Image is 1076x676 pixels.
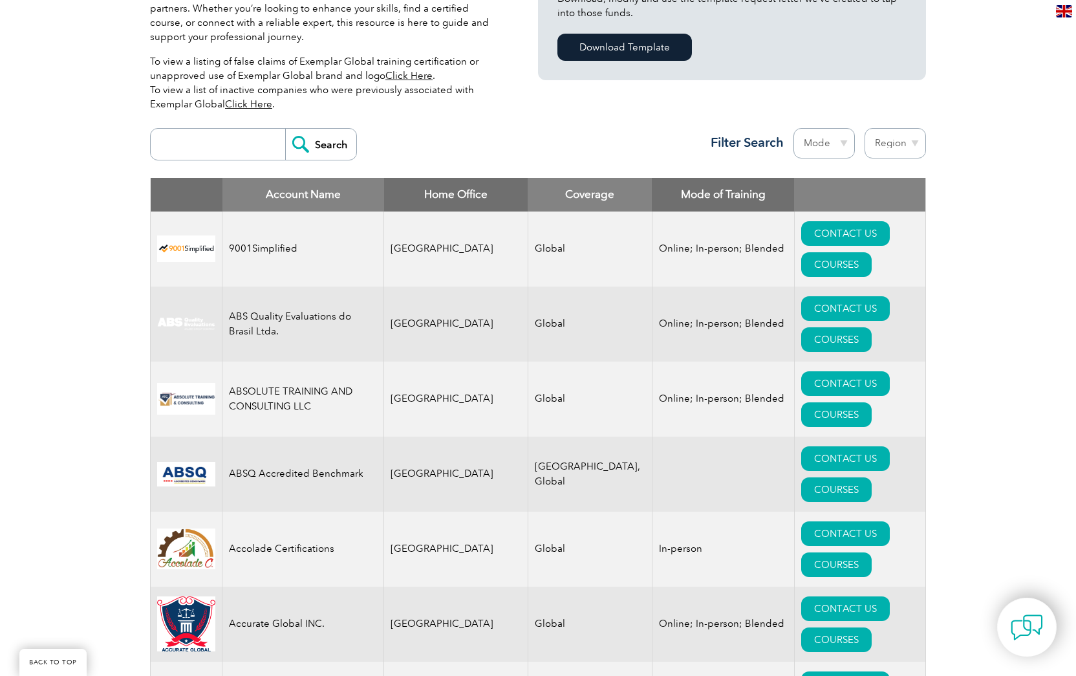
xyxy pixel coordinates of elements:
[652,512,794,587] td: In-person
[384,287,528,362] td: [GEOGRAPHIC_DATA]
[157,317,215,331] img: c92924ac-d9bc-ea11-a814-000d3a79823d-logo.jpg
[557,34,692,61] a: Download Template
[801,371,890,396] a: CONTACT US
[801,252,872,277] a: COURSES
[801,627,872,652] a: COURSES
[528,287,652,362] td: Global
[801,596,890,621] a: CONTACT US
[652,178,794,212] th: Mode of Training: activate to sort column ascending
[801,552,872,577] a: COURSES
[385,70,433,82] a: Click Here
[528,178,652,212] th: Coverage: activate to sort column ascending
[157,462,215,486] img: cc24547b-a6e0-e911-a812-000d3a795b83-logo.png
[801,446,890,471] a: CONTACT US
[222,212,384,287] td: 9001Simplified
[801,327,872,352] a: COURSES
[384,437,528,512] td: [GEOGRAPHIC_DATA]
[384,212,528,287] td: [GEOGRAPHIC_DATA]
[1011,611,1043,644] img: contact-chat.png
[528,587,652,662] td: Global
[652,287,794,362] td: Online; In-person; Blended
[157,235,215,262] img: 37c9c059-616f-eb11-a812-002248153038-logo.png
[222,178,384,212] th: Account Name: activate to sort column descending
[652,362,794,437] td: Online; In-person; Blended
[801,477,872,502] a: COURSES
[528,512,652,587] td: Global
[528,362,652,437] td: Global
[222,287,384,362] td: ABS Quality Evaluations do Brasil Ltda.
[222,587,384,662] td: Accurate Global INC.
[1056,5,1072,17] img: en
[222,512,384,587] td: Accolade Certifications
[157,529,215,569] img: 1a94dd1a-69dd-eb11-bacb-002248159486-logo.jpg
[801,521,890,546] a: CONTACT US
[157,383,215,415] img: 16e092f6-eadd-ed11-a7c6-00224814fd52-logo.png
[384,512,528,587] td: [GEOGRAPHIC_DATA]
[652,212,794,287] td: Online; In-person; Blended
[528,437,652,512] td: [GEOGRAPHIC_DATA], Global
[703,135,784,151] h3: Filter Search
[794,178,925,212] th: : activate to sort column ascending
[652,587,794,662] td: Online; In-person; Blended
[801,296,890,321] a: CONTACT US
[150,54,499,111] p: To view a listing of false claims of Exemplar Global training certification or unapproved use of ...
[157,596,215,652] img: a034a1f6-3919-f011-998a-0022489685a1-logo.png
[384,587,528,662] td: [GEOGRAPHIC_DATA]
[801,402,872,427] a: COURSES
[19,649,87,676] a: BACK TO TOP
[222,362,384,437] td: ABSOLUTE TRAINING AND CONSULTING LLC
[384,362,528,437] td: [GEOGRAPHIC_DATA]
[801,221,890,246] a: CONTACT US
[528,212,652,287] td: Global
[384,178,528,212] th: Home Office: activate to sort column ascending
[222,437,384,512] td: ABSQ Accredited Benchmark
[225,98,272,110] a: Click Here
[285,129,356,160] input: Search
